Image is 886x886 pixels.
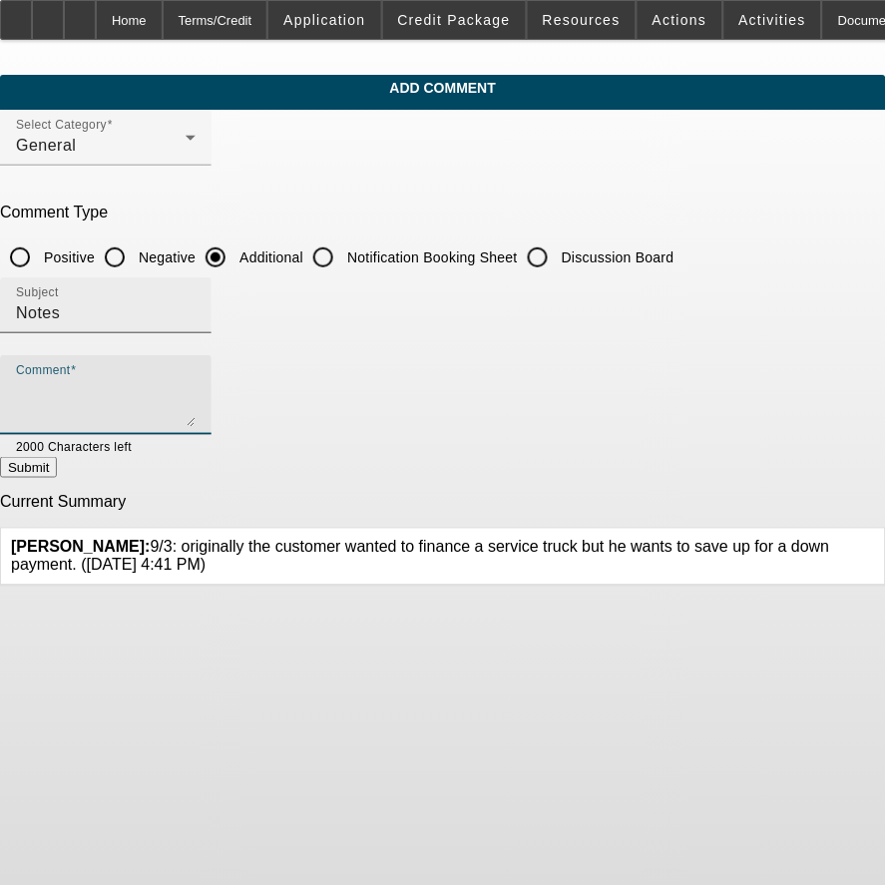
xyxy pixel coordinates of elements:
[739,12,807,28] span: Activities
[543,12,621,28] span: Resources
[11,539,830,574] span: 9/3: originally the customer wanted to finance a service truck but he wants to save up for a down...
[653,12,707,28] span: Actions
[268,1,380,39] button: Application
[11,539,151,556] b: [PERSON_NAME]:
[16,119,107,132] mat-label: Select Category
[16,364,71,377] mat-label: Comment
[638,1,722,39] button: Actions
[135,247,196,267] label: Negative
[283,12,365,28] span: Application
[15,80,871,96] span: Add Comment
[343,247,518,267] label: Notification Booking Sheet
[16,435,132,457] mat-hint: 2000 Characters left
[528,1,636,39] button: Resources
[40,247,95,267] label: Positive
[398,12,511,28] span: Credit Package
[16,137,76,154] span: General
[383,1,526,39] button: Credit Package
[16,286,59,299] mat-label: Subject
[558,247,674,267] label: Discussion Board
[235,247,303,267] label: Additional
[724,1,822,39] button: Activities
